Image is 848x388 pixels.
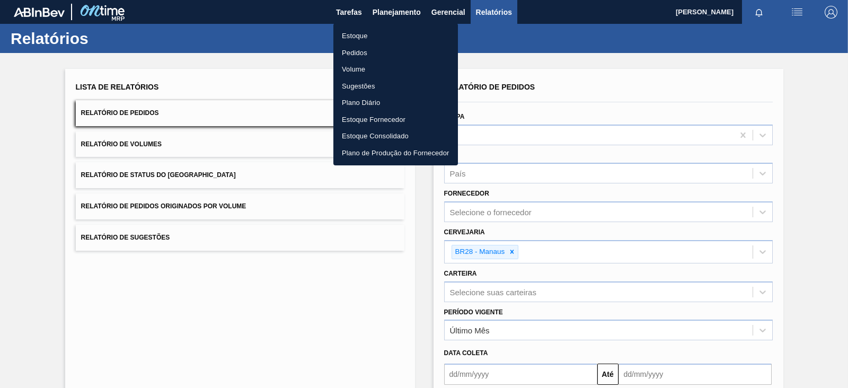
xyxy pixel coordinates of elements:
a: Plano Diário [333,94,458,111]
a: Volume [333,61,458,78]
a: Pedidos [333,45,458,61]
a: Estoque Fornecedor [333,111,458,128]
a: Estoque Consolidado [333,128,458,145]
a: Estoque [333,28,458,45]
a: Sugestões [333,78,458,95]
a: Plano de Produção do Fornecedor [333,145,458,162]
